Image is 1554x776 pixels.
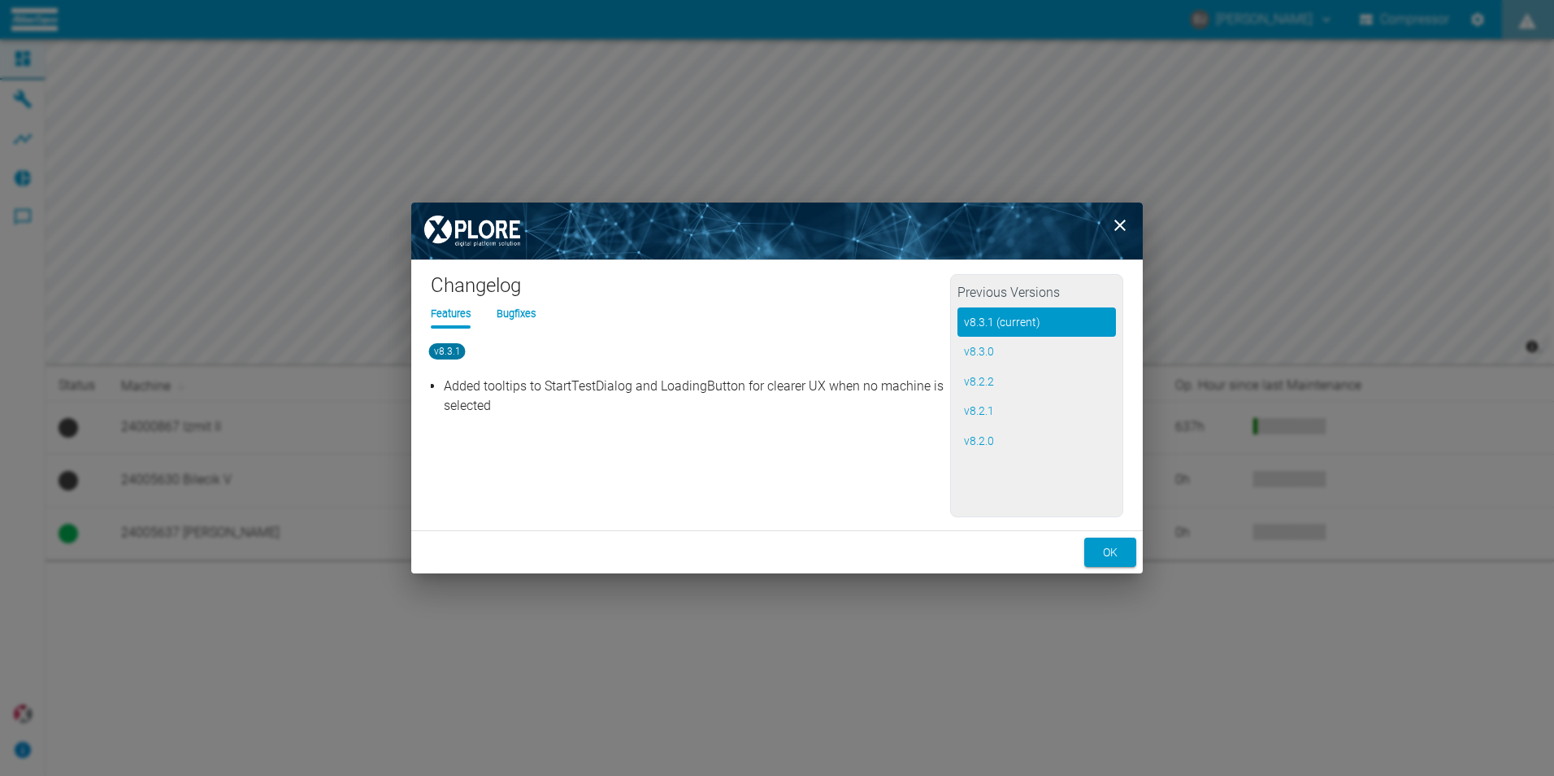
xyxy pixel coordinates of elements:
[411,203,533,259] img: XPLORE Logo
[1104,209,1136,242] button: close
[957,281,1116,307] h2: Previous Versions
[429,343,466,360] span: v8.3.1
[497,306,536,321] li: Bugfixes
[957,396,1116,426] button: v8.2.1
[957,337,1116,367] button: v8.3.0
[957,367,1116,397] button: v8.2.2
[431,273,950,306] h1: Changelog
[1084,538,1136,568] button: ok
[957,307,1116,338] button: v8.3.1 (current)
[411,203,1143,259] img: background image
[957,426,1116,456] button: v8.2.0
[431,306,471,321] li: Features
[444,377,945,416] p: Added tooltips to StartTestDialog and LoadingButton for clearer UX when no machine is selected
